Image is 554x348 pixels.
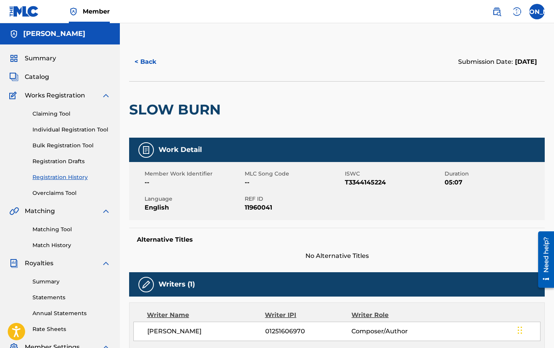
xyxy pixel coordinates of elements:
[25,259,53,268] span: Royalties
[492,7,501,16] img: search
[32,241,111,249] a: Match History
[9,72,49,82] a: CatalogCatalog
[101,91,111,100] img: expand
[32,126,111,134] a: Individual Registration Tool
[141,280,151,289] img: Writers
[147,310,265,320] div: Writer Name
[9,6,39,17] img: MLC Logo
[445,178,543,187] span: 05:07
[32,293,111,302] a: Statements
[147,327,265,336] span: [PERSON_NAME]
[509,4,525,19] div: Help
[9,72,19,82] img: Catalog
[129,52,176,72] button: < Back
[25,91,85,100] span: Works Registration
[145,195,243,203] span: Language
[529,4,545,19] div: User Menu
[23,29,85,38] h5: Joseph Arns
[32,278,111,286] a: Summary
[159,280,195,289] h5: Writers (1)
[145,203,243,212] span: English
[32,173,111,181] a: Registration History
[32,110,111,118] a: Claiming Tool
[532,229,554,291] iframe: Resource Center
[265,327,352,336] span: 01251606970
[351,310,430,320] div: Writer Role
[129,251,545,261] span: No Alternative Titles
[445,170,543,178] span: Duration
[9,91,19,100] img: Works Registration
[458,57,537,67] div: Submission Date:
[351,327,430,336] span: Composer/Author
[518,319,522,342] div: Drag
[141,145,151,155] img: Work Detail
[32,309,111,317] a: Annual Statements
[32,189,111,197] a: Overclaims Tool
[69,7,78,16] img: Top Rightsholder
[159,145,202,154] h5: Work Detail
[32,225,111,234] a: Matching Tool
[245,170,343,178] span: MLC Song Code
[9,54,56,63] a: SummarySummary
[9,259,19,268] img: Royalties
[265,310,351,320] div: Writer IPI
[137,236,537,244] h5: Alternative Titles
[101,206,111,216] img: expand
[32,142,111,150] a: Bulk Registration Tool
[515,311,554,348] iframe: Chat Widget
[32,325,111,333] a: Rate Sheets
[345,170,443,178] span: ISWC
[83,7,110,16] span: Member
[245,203,343,212] span: 11960041
[489,4,505,19] a: Public Search
[25,54,56,63] span: Summary
[145,170,243,178] span: Member Work Identifier
[245,195,343,203] span: REF ID
[513,58,537,65] span: [DATE]
[9,29,19,39] img: Accounts
[9,206,19,216] img: Matching
[9,54,19,63] img: Summary
[101,259,111,268] img: expand
[25,72,49,82] span: Catalog
[245,178,343,187] span: --
[32,157,111,165] a: Registration Drafts
[129,101,225,118] h2: SLOW BURN
[145,178,243,187] span: --
[345,178,443,187] span: T3344145224
[512,7,522,16] img: help
[25,206,55,216] span: Matching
